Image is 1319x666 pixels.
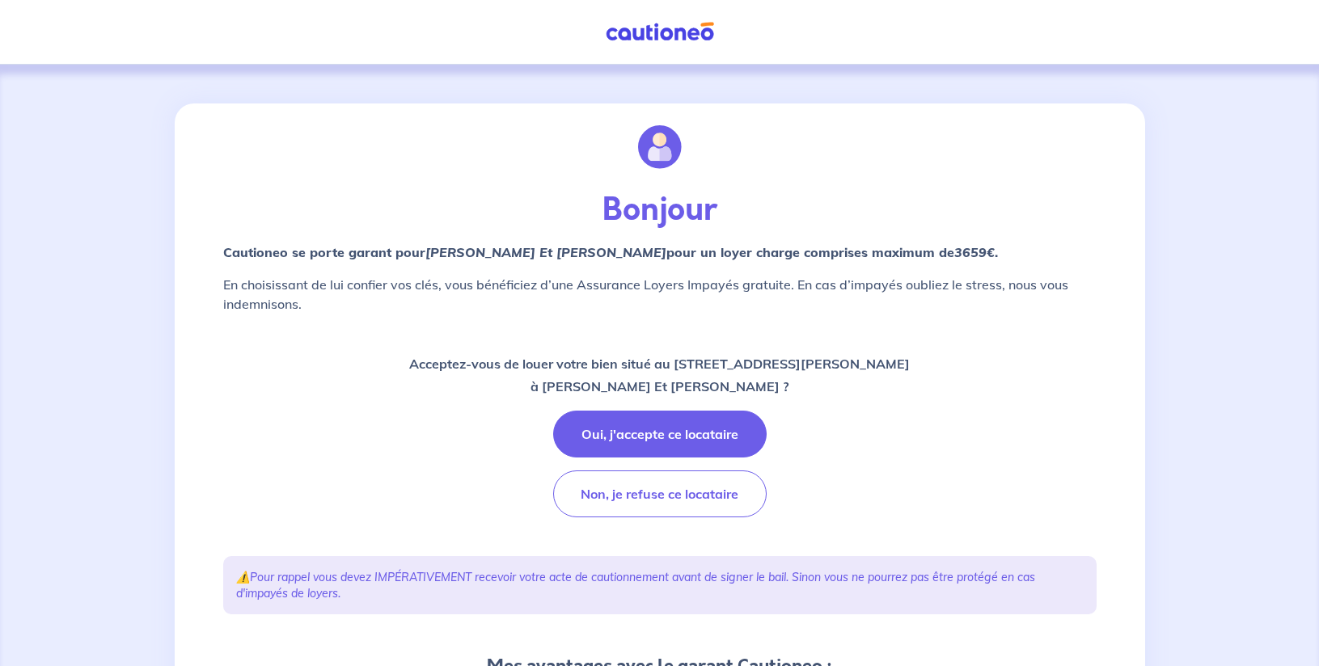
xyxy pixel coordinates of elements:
[236,569,1084,601] p: ⚠️
[553,470,767,517] button: Non, je refuse ce locataire
[223,244,998,260] strong: Cautioneo se porte garant pour pour un loyer charge comprises maximum de .
[425,244,666,260] em: [PERSON_NAME] Et [PERSON_NAME]
[638,125,682,169] img: illu_account.svg
[223,275,1097,314] p: En choisissant de lui confier vos clés, vous bénéficiez d’une Assurance Loyers Impayés gratuite. ...
[954,244,995,260] em: 3659€
[409,352,910,398] p: Acceptez-vous de louer votre bien situé au [STREET_ADDRESS][PERSON_NAME] à [PERSON_NAME] Et [PERS...
[223,191,1097,230] p: Bonjour
[599,22,721,42] img: Cautioneo
[236,570,1035,601] em: Pour rappel vous devez IMPÉRATIVEMENT recevoir votre acte de cautionnement avant de signer le bai...
[553,411,767,457] button: Oui, j'accepte ce locataire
